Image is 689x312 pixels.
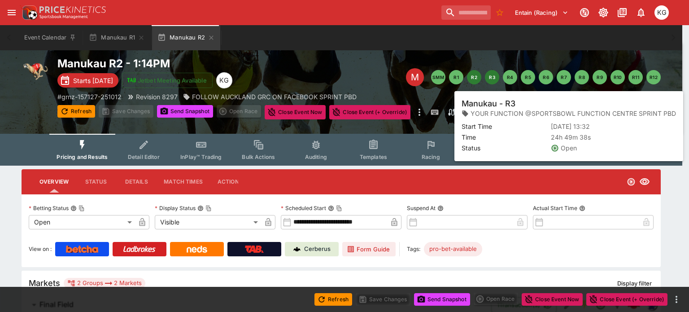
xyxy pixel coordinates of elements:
[39,15,88,19] img: Sportsbook Management
[652,3,672,22] button: Kevin Gutschlag
[593,70,607,84] button: R9
[20,4,38,22] img: PriceKinetics Logo
[157,171,210,193] button: Match Times
[612,276,657,290] button: Display filter
[305,154,327,160] span: Auditing
[29,215,135,229] div: Open
[587,108,610,117] p: Override
[29,204,69,212] p: Betting Status
[441,5,491,20] input: search
[210,171,250,193] button: Actions
[471,154,505,160] span: Popular Bets
[217,105,261,118] div: split button
[73,76,113,85] p: Starts [DATE]
[424,242,482,256] div: Betting Target: cerberus
[431,70,661,84] nav: pagination navigation
[628,70,643,84] button: R11
[304,245,331,254] p: Cerberus
[180,154,222,160] span: InPlay™ Trading
[57,57,359,70] h2: Copy To Clipboard
[122,73,213,88] button: Jetbet Meeting Available
[654,5,669,20] div: Kevin Gutschlag
[360,154,387,160] span: Templates
[32,171,76,193] button: Overview
[336,205,342,211] button: Copy To Clipboard
[293,246,301,253] img: Cerberus
[57,105,95,118] button: Refresh
[639,176,650,187] svg: Visible
[66,246,98,253] img: Betcha
[628,108,657,117] p: Auto-Save
[671,294,682,305] button: more
[281,204,326,212] p: Scheduled Start
[575,70,589,84] button: R8
[314,293,352,306] button: Refresh
[76,171,116,193] button: Status
[192,92,357,101] p: FOLLOW AUCKLAND GRC ON FACEBOOK SPRINT PBD
[557,70,571,84] button: R7
[407,242,420,256] label: Tags:
[646,70,661,84] button: R12
[627,177,636,186] svg: Open
[83,25,150,50] button: Manukau R1
[414,105,425,119] button: more
[242,154,275,160] span: Bulk Actions
[510,5,574,20] button: Select Tenant
[485,70,499,84] button: R3
[586,293,667,306] button: Close Event (+ Override)
[342,242,396,256] a: Form Guide
[29,242,52,256] label: View on :
[157,105,213,118] button: Send Snapshot
[422,154,440,160] span: Racing
[539,70,553,84] button: R6
[449,70,463,84] button: R1
[406,68,424,86] div: Edit Meeting
[522,293,583,306] button: Close Event Now
[19,25,82,50] button: Event Calendar
[503,70,517,84] button: R4
[245,246,264,253] img: TabNZ
[529,105,661,119] div: Start From
[614,4,630,21] button: Documentation
[533,204,577,212] p: Actual Start Time
[493,5,507,20] button: No Bookmarks
[633,4,649,21] button: Notifications
[526,154,565,160] span: Related Events
[187,246,207,253] img: Neds
[22,57,50,85] img: greyhound_racing.png
[407,204,436,212] p: Suspend At
[581,154,625,160] span: System Controls
[205,205,212,211] button: Copy To Clipboard
[57,154,108,160] span: Pricing and Results
[576,4,593,21] button: Connected to PK
[474,293,518,305] div: split button
[136,92,178,101] p: Revision 8297
[595,4,611,21] button: Toggle light/dark mode
[611,70,625,84] button: R10
[123,246,156,253] img: Ladbrokes
[128,154,160,160] span: Detail Editor
[431,70,445,84] button: SMM
[78,205,85,211] button: Copy To Clipboard
[216,72,232,88] div: Kevin Gutschlag
[39,6,106,13] img: PriceKinetics
[127,76,136,85] img: jetbet-logo.svg
[49,134,632,166] div: Event type filters
[4,4,20,21] button: open drawer
[544,108,568,117] p: Overtype
[424,245,482,254] span: pro-bet-available
[155,215,261,229] div: Visible
[414,293,470,306] button: Send Snapshot
[29,278,60,288] h5: Markets
[57,92,122,101] p: Copy To Clipboard
[521,70,535,84] button: R5
[467,70,481,84] button: R2
[329,105,410,119] button: Close Event (+ Override)
[155,204,196,212] p: Display Status
[116,171,157,193] button: Details
[183,92,357,101] div: FOLLOW AUCKLAND GRC ON FACEBOOK SPRINT PBD
[152,25,220,50] button: Manukau R2
[265,105,326,119] button: Close Event Now
[67,278,142,289] div: 2 Groups 2 Markets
